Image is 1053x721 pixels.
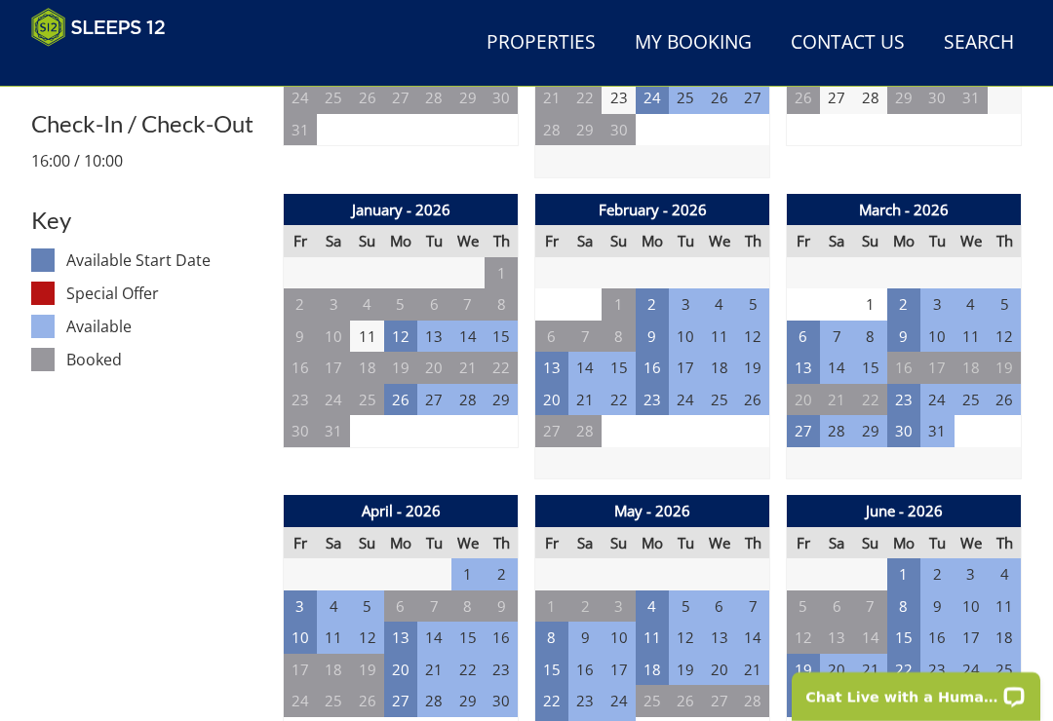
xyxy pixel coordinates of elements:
[787,527,820,559] th: Fr
[703,82,736,114] td: 26
[703,590,736,623] td: 6
[955,590,988,623] td: 10
[887,288,920,321] td: 2
[451,590,485,623] td: 8
[451,352,485,384] td: 21
[955,622,988,654] td: 17
[736,82,769,114] td: 27
[955,225,988,257] th: We
[920,352,954,384] td: 17
[485,654,518,686] td: 23
[485,558,518,590] td: 2
[284,82,317,114] td: 24
[703,321,736,353] td: 11
[284,590,317,623] td: 3
[920,590,954,623] td: 9
[703,527,736,559] th: We
[417,82,450,114] td: 28
[417,384,450,416] td: 27
[31,208,267,233] h3: Key
[451,82,485,114] td: 29
[21,58,226,75] iframe: Customer reviews powered by Trustpilot
[384,288,417,321] td: 5
[736,321,769,353] td: 12
[284,685,317,717] td: 24
[384,527,417,559] th: Mo
[535,495,770,527] th: May - 2026
[669,352,702,384] td: 17
[31,149,267,172] p: 16:00 / 10:00
[384,225,417,257] th: Mo
[920,527,954,559] th: Tu
[636,622,669,654] td: 11
[988,352,1021,384] td: 19
[417,352,450,384] td: 20
[736,288,769,321] td: 5
[284,321,317,353] td: 9
[485,527,518,559] th: Th
[887,82,920,114] td: 29
[736,352,769,384] td: 19
[736,384,769,416] td: 26
[284,527,317,559] th: Fr
[955,82,988,114] td: 31
[787,590,820,623] td: 5
[384,321,417,353] td: 12
[485,622,518,654] td: 16
[703,654,736,686] td: 20
[535,622,568,654] td: 8
[887,225,920,257] th: Mo
[636,527,669,559] th: Mo
[779,660,1053,721] iframe: LiveChat chat widget
[284,495,519,527] th: April - 2026
[350,82,383,114] td: 26
[853,225,886,257] th: Su
[284,654,317,686] td: 17
[787,415,820,447] td: 27
[66,315,267,338] dd: Available
[602,384,635,416] td: 22
[787,225,820,257] th: Fr
[920,622,954,654] td: 16
[485,685,518,717] td: 30
[988,321,1021,353] td: 12
[602,527,635,559] th: Su
[669,590,702,623] td: 5
[703,384,736,416] td: 25
[636,225,669,257] th: Mo
[853,384,886,416] td: 22
[820,321,853,353] td: 7
[787,622,820,654] td: 12
[417,590,450,623] td: 7
[350,685,383,717] td: 26
[350,225,383,257] th: Su
[317,590,350,623] td: 4
[703,622,736,654] td: 13
[350,352,383,384] td: 18
[853,288,886,321] td: 1
[988,590,1021,623] td: 11
[535,654,568,686] td: 15
[988,225,1021,257] th: Th
[535,194,770,226] th: February - 2026
[988,654,1021,686] td: 25
[485,384,518,416] td: 29
[317,225,350,257] th: Sa
[317,415,350,447] td: 31
[853,654,886,686] td: 21
[350,527,383,559] th: Su
[535,415,568,447] td: 27
[317,685,350,717] td: 25
[284,384,317,416] td: 23
[602,321,635,353] td: 8
[479,21,604,65] a: Properties
[636,321,669,353] td: 9
[485,352,518,384] td: 22
[384,352,417,384] td: 19
[736,225,769,257] th: Th
[384,384,417,416] td: 26
[955,352,988,384] td: 18
[669,321,702,353] td: 10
